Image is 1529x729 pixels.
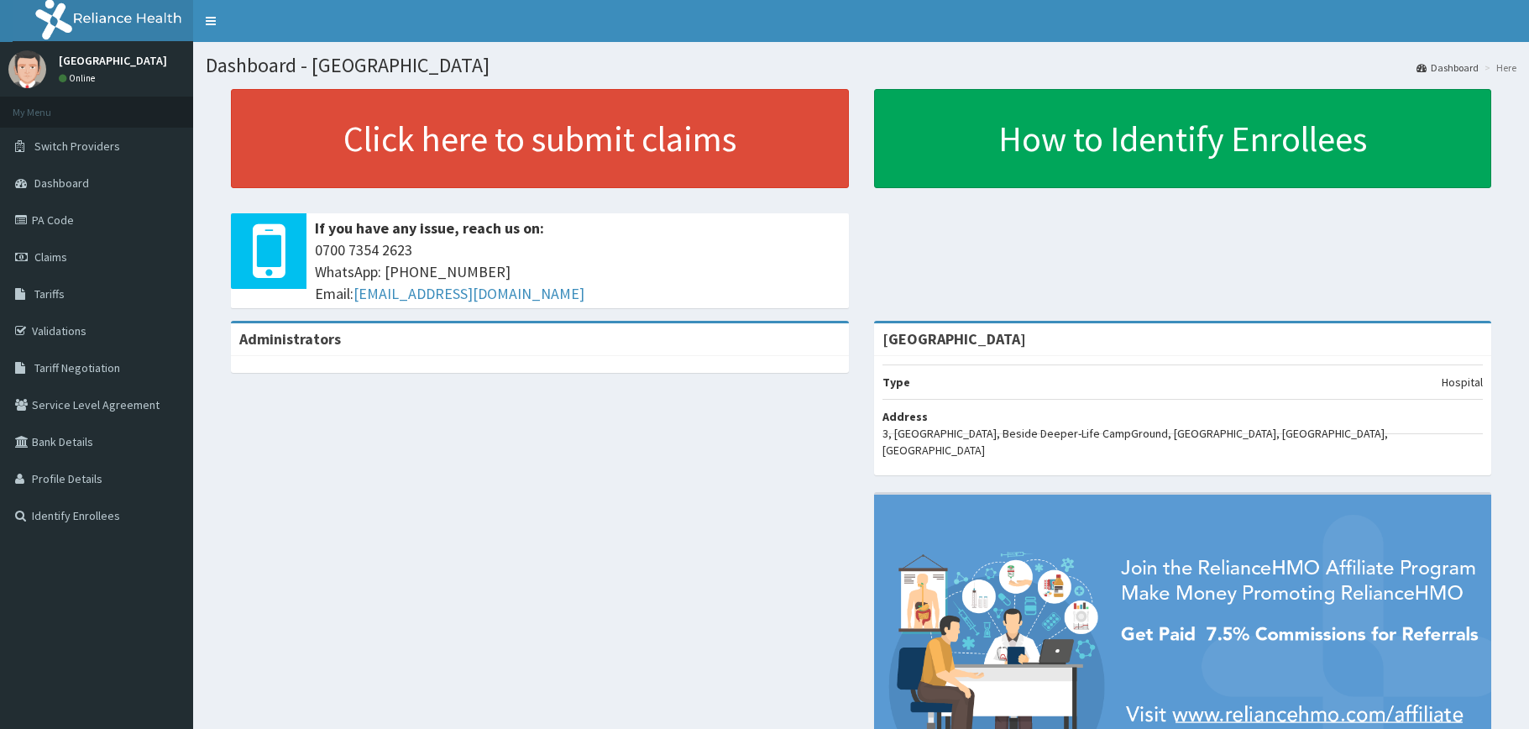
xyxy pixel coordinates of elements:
[34,286,65,302] span: Tariffs
[231,89,849,188] a: Click here to submit claims
[34,176,89,191] span: Dashboard
[34,249,67,265] span: Claims
[315,239,840,304] span: 0700 7354 2623 WhatsApp: [PHONE_NUMBER] Email:
[882,329,1026,349] strong: [GEOGRAPHIC_DATA]
[315,218,544,238] b: If you have any issue, reach us on:
[1442,374,1483,391] p: Hospital
[882,375,910,390] b: Type
[34,360,120,375] span: Tariff Negotiation
[8,50,46,88] img: User Image
[1480,60,1516,75] li: Here
[874,89,1492,188] a: How to Identify Enrollees
[882,409,928,424] b: Address
[239,329,341,349] b: Administrators
[1416,60,1479,75] a: Dashboard
[353,284,584,303] a: [EMAIL_ADDRESS][DOMAIN_NAME]
[206,55,1516,76] h1: Dashboard - [GEOGRAPHIC_DATA]
[59,72,99,84] a: Online
[882,425,1484,459] p: 3, [GEOGRAPHIC_DATA], Beside Deeper-Life CampGround, [GEOGRAPHIC_DATA], [GEOGRAPHIC_DATA], [GEOGR...
[59,55,167,66] p: [GEOGRAPHIC_DATA]
[34,139,120,154] span: Switch Providers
